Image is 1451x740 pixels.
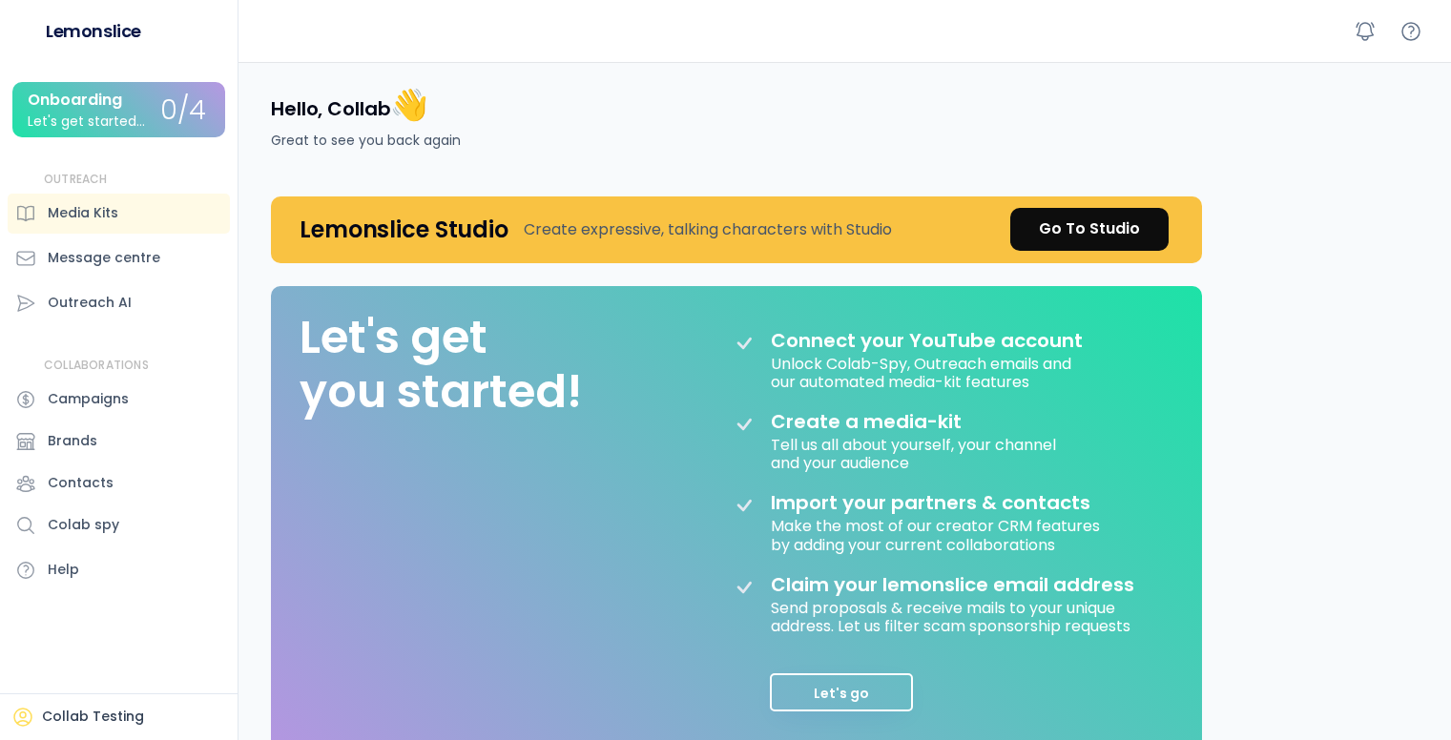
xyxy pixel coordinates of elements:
[48,203,118,223] div: Media Kits
[44,172,108,188] div: OUTREACH
[271,131,461,151] div: Great to see you back again
[300,215,508,244] h4: Lemonslice Studio
[160,96,206,126] div: 0/4
[46,19,141,43] div: Lemonslice
[48,560,79,580] div: Help
[524,218,892,241] div: Create expressive, talking characters with Studio
[48,473,114,493] div: Contacts
[42,708,144,727] div: Collab Testing
[771,491,1090,514] div: Import your partners & contacts
[271,85,428,125] h4: Hello, Collab
[15,19,38,42] img: Lemonslice
[1039,217,1140,240] div: Go To Studio
[771,514,1104,553] div: Make the most of our creator CRM features by adding your current collaborations
[771,596,1152,635] div: Send proposals & receive mails to your unique address. Let us filter scam sponsorship requests
[44,358,149,374] div: COLLABORATIONS
[48,389,129,409] div: Campaigns
[1010,208,1169,251] a: Go To Studio
[771,573,1134,596] div: Claim your lemonslice email address
[48,248,160,268] div: Message centre
[390,83,428,126] font: 👋
[48,431,97,451] div: Brands
[771,410,1009,433] div: Create a media-kit
[771,329,1083,352] div: Connect your YouTube account
[300,310,582,420] div: Let's get you started!
[28,92,122,109] div: Onboarding
[771,352,1075,391] div: Unlock Colab-Spy, Outreach emails and our automated media-kit features
[28,114,145,129] div: Let's get started...
[48,515,119,535] div: Colab spy
[48,293,132,313] div: Outreach AI
[770,673,913,711] button: Let's go
[771,433,1060,472] div: Tell us all about yourself, your channel and your audience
